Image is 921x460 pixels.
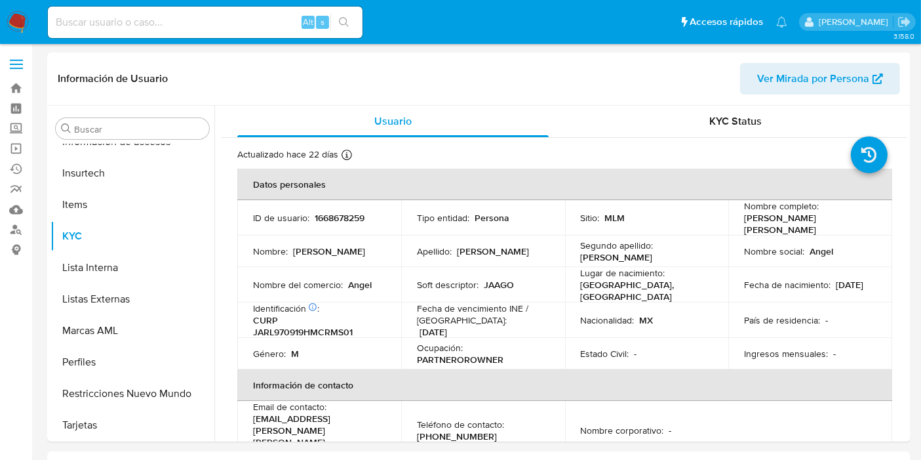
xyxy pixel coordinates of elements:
[581,267,665,279] p: Lugar de nacimiento :
[50,409,214,441] button: Tarjetas
[253,348,286,360] p: Género :
[605,212,625,224] p: MLM
[293,245,365,257] p: [PERSON_NAME]
[420,326,447,338] p: [DATE]
[253,413,380,460] p: [EMAIL_ADDRESS][PERSON_NAME][PERSON_NAME][DOMAIN_NAME]
[581,348,629,360] p: Estado Civil :
[690,15,763,29] span: Accesos rápidos
[417,419,504,430] p: Teléfono de contacto :
[744,279,831,291] p: Fecha de nacimiento :
[315,212,364,224] p: 1668678259
[253,303,319,314] p: Identificación :
[635,348,637,360] p: -
[50,220,214,252] button: KYC
[330,13,357,31] button: search-icon
[417,212,469,224] p: Tipo entidad :
[417,342,463,354] p: Ocupación :
[50,315,214,346] button: Marcas AML
[417,430,497,442] p: [PHONE_NUMBER]
[48,14,363,31] input: Buscar usuario o caso...
[740,63,900,94] button: Ver Mirada por Persona
[581,314,635,326] p: Nacionalidad :
[897,15,911,29] a: Salir
[253,401,326,413] p: Email de contacto :
[50,252,214,283] button: Lista Interna
[825,314,828,326] p: -
[669,425,672,436] p: -
[58,72,168,85] h1: Información de Usuario
[833,348,836,360] p: -
[253,212,309,224] p: ID de usuario :
[291,348,299,360] p: M
[475,212,509,224] p: Persona
[50,283,214,315] button: Listas Externas
[484,279,514,291] p: JAAGO
[50,346,214,378] button: Perfiles
[810,245,833,257] p: Angel
[640,314,654,326] p: MX
[321,16,324,28] span: s
[744,245,804,257] p: Nombre social :
[61,123,71,134] button: Buscar
[581,425,664,436] p: Nombre corporativo :
[757,63,869,94] span: Ver Mirada por Persona
[50,189,214,220] button: Items
[581,279,708,303] p: [GEOGRAPHIC_DATA], [GEOGRAPHIC_DATA]
[237,169,892,200] th: Datos personales
[50,378,214,409] button: Restricciones Nuevo Mundo
[303,16,313,28] span: Alt
[50,157,214,189] button: Insurtech
[417,245,452,257] p: Apellido :
[744,348,828,360] p: Ingresos mensuales :
[348,279,372,291] p: Angel
[744,212,871,236] p: [PERSON_NAME] [PERSON_NAME]
[253,314,380,338] p: CURP JARL970919HMCRMS01
[457,245,529,257] p: [PERSON_NAME]
[581,212,600,224] p: Sitio :
[581,251,653,263] p: [PERSON_NAME]
[744,314,820,326] p: País de residencia :
[776,16,787,28] a: Notificaciones
[417,303,549,326] p: Fecha de vencimiento INE / [GEOGRAPHIC_DATA] :
[237,148,338,161] p: Actualizado hace 22 días
[836,279,863,291] p: [DATE]
[417,354,503,366] p: PARTNEROROWNER
[237,369,892,401] th: Información de contacto
[253,245,288,257] p: Nombre :
[417,279,479,291] p: Soft descriptor :
[819,16,893,28] p: marianathalie.grajeda@mercadolibre.com.mx
[744,200,819,212] p: Nombre completo :
[253,279,343,291] p: Nombre del comercio :
[581,240,654,251] p: Segundo apellido :
[710,114,762,129] span: KYC Status
[374,114,412,129] span: Usuario
[74,123,204,135] input: Buscar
